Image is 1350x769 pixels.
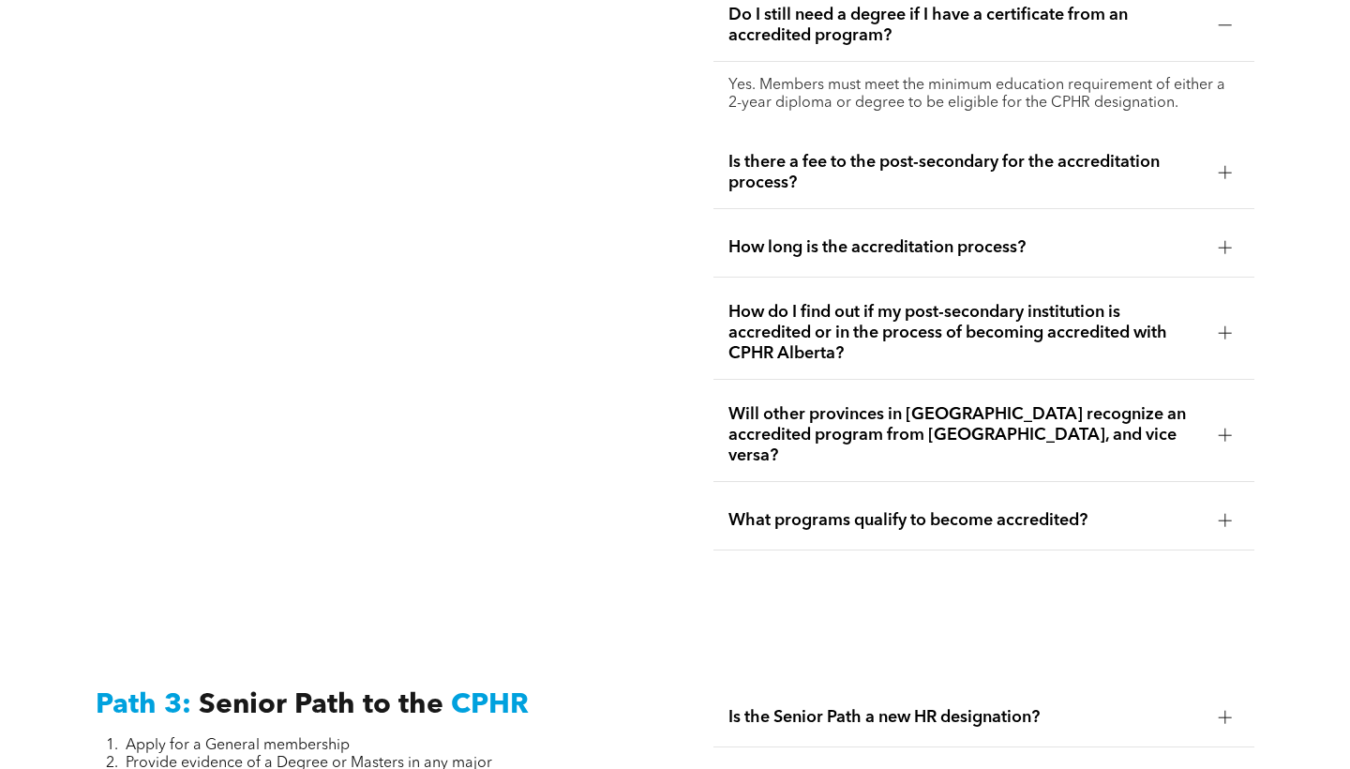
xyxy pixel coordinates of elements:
span: Is there a fee to the post-secondary for the accreditation process? [728,152,1203,193]
span: CPHR [451,691,529,719]
p: Yes. Members must meet the minimum education requirement of either a 2-year diploma or degree to ... [728,77,1238,113]
span: Is the Senior Path a new HR designation? [728,707,1203,728]
span: Do I still need a degree if I have a certificate from an accredited program? [728,5,1203,46]
span: Will other provinces in [GEOGRAPHIC_DATA] recognize an accredited program from [GEOGRAPHIC_DATA],... [728,404,1203,466]
span: Apply for a General membership [126,738,350,753]
span: How do I find out if my post-secondary institution is accredited or in the process of becoming ac... [728,302,1203,364]
span: Senior Path to the [199,691,443,719]
span: Path 3: [96,691,191,719]
span: How long is the accreditation process? [728,237,1203,258]
span: What programs qualify to become accredited? [728,510,1203,531]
